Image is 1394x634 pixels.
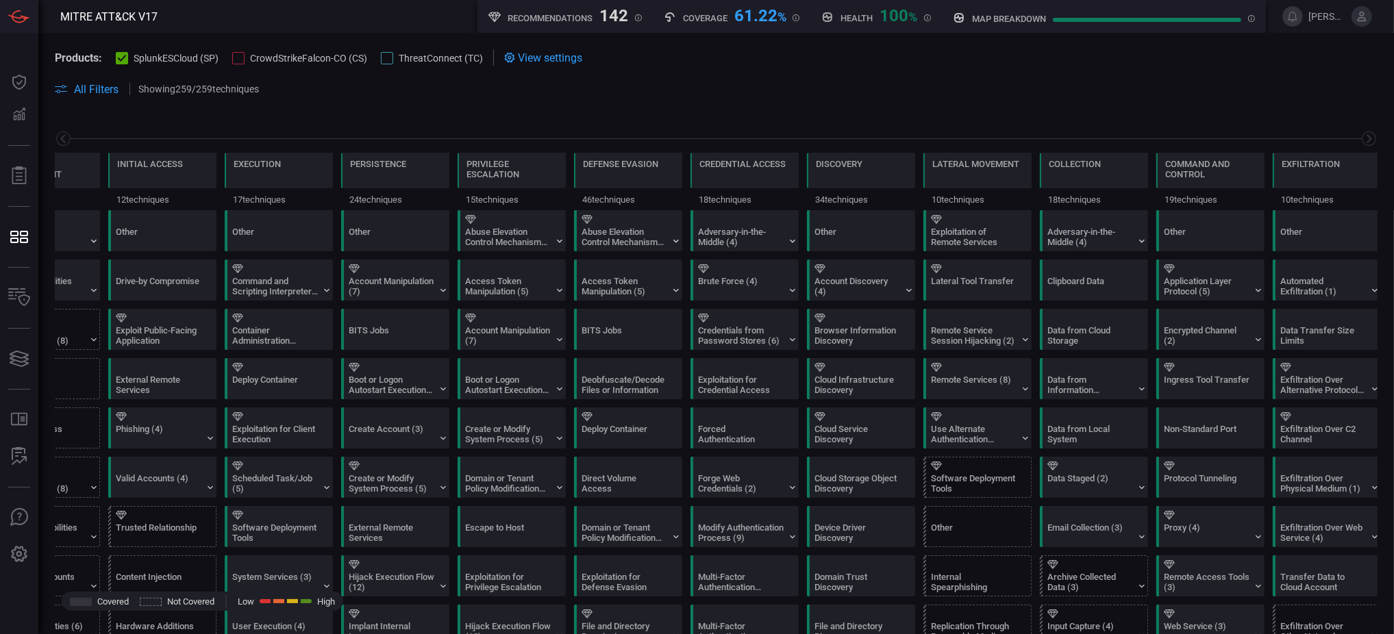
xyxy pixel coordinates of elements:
[923,309,1032,350] div: T1563: Remote Service Session Hijacking
[232,325,318,346] div: Container Administration Command
[814,424,900,444] div: Cloud Service Discovery
[225,407,333,448] div: T1203: Exploitation for Client Execution
[341,309,449,350] div: T1197: BITS Jobs
[232,276,318,296] div: Command and Scripting Interpreter (12)
[116,473,201,494] div: Valid Accounts (4)
[1049,159,1101,169] div: Collection
[1040,407,1148,448] div: T1005: Data from Local System
[582,375,667,395] div: Deobfuscate/Decode Files or Information
[108,210,216,251] div: Other
[972,14,1046,24] h5: map breakdown
[574,555,682,596] div: T1211: Exploitation for Defense Evasion
[1273,358,1381,399] div: T1048: Exfiltration Over Alternative Protocol
[1047,375,1133,395] div: Data from Information Repositories (5)
[699,159,786,169] div: Credential Access
[1047,522,1133,543] div: Email Collection (3)
[923,457,1032,498] div: T1072: Software Deployment Tools
[1156,188,1265,210] div: 19 techniques
[108,309,216,350] div: T1190: Exploit Public-Facing Application
[923,358,1032,399] div: T1021: Remote Services
[690,153,799,210] div: TA0006: Credential Access
[1273,506,1381,547] div: T1567: Exfiltration Over Web Service
[807,259,915,301] div: T1087: Account Discovery
[3,342,36,375] button: Cards
[341,210,449,251] div: Other
[582,325,667,346] div: BITS Jobs
[841,13,873,23] h5: Health
[399,53,483,64] span: ThreatConnect (TC)
[1156,407,1265,448] div: T1571: Non-Standard Port
[518,51,582,64] span: View settings
[923,188,1032,210] div: 10 techniques
[1040,259,1148,301] div: T1115: Clipboard Data
[582,522,667,543] div: Domain or Tenant Policy Modification (2)
[698,375,784,395] div: Exploitation for Credential Access
[465,522,551,543] div: Escape to Host
[1165,159,1256,179] div: Command and Control
[458,506,566,547] div: T1611: Escape to Host
[1156,259,1265,301] div: T1071: Application Layer Protocol
[317,596,335,607] span: High
[225,210,333,251] div: Other
[3,501,36,534] button: Ask Us A Question
[1047,325,1133,346] div: Data from Cloud Storage
[1273,309,1381,350] div: T1030: Data Transfer Size Limits
[349,375,434,395] div: Boot or Logon Autostart Execution (14)
[465,276,551,296] div: Access Token Manipulation (5)
[3,66,36,99] button: Dashboard
[116,325,201,346] div: Exploit Public-Facing Application
[931,522,1017,543] div: Other
[1308,11,1346,22] span: [PERSON_NAME].[PERSON_NAME]
[232,424,318,444] div: Exploitation for Client Execution
[931,473,1017,494] div: Software Deployment Tools
[1164,276,1249,296] div: Application Layer Protocol (5)
[1047,424,1133,444] div: Data from Local System
[1040,555,1148,596] div: T1560: Archive Collected Data
[341,153,449,210] div: TA0003: Persistence
[1164,572,1249,592] div: Remote Access Tools (3)
[574,188,682,210] div: 46 techniques
[574,153,682,210] div: TA0005: Defense Evasion
[923,259,1032,301] div: T1570: Lateral Tool Transfer
[908,10,917,24] span: %
[1164,522,1249,543] div: Proxy (4)
[381,51,483,64] button: ThreatConnect (TC)
[225,555,333,596] div: T1569: System Services
[458,309,566,350] div: T1098: Account Manipulation
[582,276,667,296] div: Access Token Manipulation (5)
[932,159,1019,169] div: Lateral Movement
[55,83,119,96] button: All Filters
[1156,457,1265,498] div: T1572: Protocol Tunneling
[1040,457,1148,498] div: T1074: Data Staged
[3,99,36,131] button: Detections
[116,522,201,543] div: Trusted Relationship
[458,457,566,498] div: T1484: Domain or Tenant Policy Modification
[1156,153,1265,210] div: TA0011: Command and Control
[232,227,318,247] div: Other
[582,227,667,247] div: Abuse Elevation Control Mechanism (6)
[1040,210,1148,251] div: T1557: Adversary-in-the-Middle
[1164,375,1249,395] div: Ingress Tool Transfer
[108,407,216,448] div: T1566: Phishing
[238,596,254,607] span: Low
[458,210,566,251] div: T1548: Abuse Elevation Control Mechanism
[116,276,201,296] div: Drive-by Compromise
[1156,555,1265,596] div: T1219: Remote Access Tools
[465,375,551,395] div: Boot or Logon Autostart Execution (14)
[923,153,1032,210] div: TA0008: Lateral Movement
[1040,506,1148,547] div: T1114: Email Collection
[97,596,129,607] span: Covered
[341,188,449,210] div: 24 techniques
[465,227,551,247] div: Abuse Elevation Control Mechanism (6)
[814,522,900,543] div: Device Driver Discovery
[74,83,119,96] span: All Filters
[1273,457,1381,498] div: T1052: Exfiltration Over Physical Medium
[108,153,216,210] div: TA0001: Initial Access
[698,572,784,592] div: Multi-Factor Authentication Interception
[698,473,784,494] div: Forge Web Credentials (2)
[3,160,36,192] button: Reports
[3,281,36,314] button: Inventory
[1273,259,1381,301] div: T1020: Automated Exfiltration
[1164,325,1249,346] div: Encrypted Channel (2)
[1040,358,1148,399] div: T1213: Data from Information Repositories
